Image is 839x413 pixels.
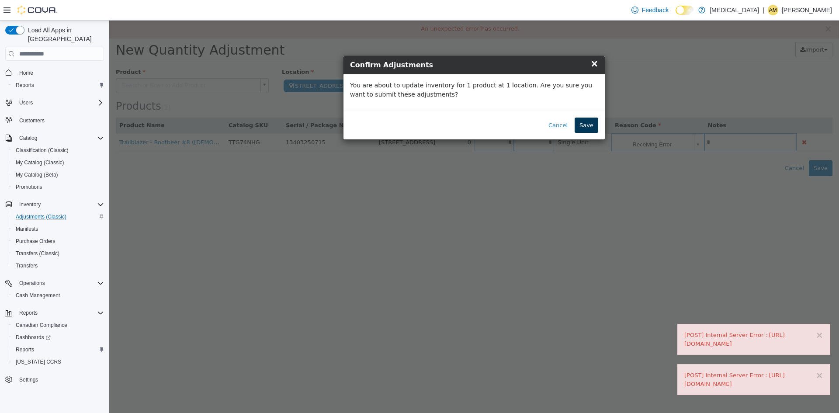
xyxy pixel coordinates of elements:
[16,67,104,78] span: Home
[9,235,107,247] button: Purchase Orders
[12,290,104,301] span: Cash Management
[710,5,759,15] p: [MEDICAL_DATA]
[19,117,45,124] span: Customers
[16,199,104,210] span: Inventory
[12,224,42,234] a: Manifests
[24,26,104,43] span: Load All Apps in [GEOGRAPHIC_DATA]
[16,226,38,233] span: Manifests
[19,309,38,316] span: Reports
[16,184,42,191] span: Promotions
[706,310,714,319] button: ×
[2,132,107,144] button: Catalog
[12,170,104,180] span: My Catalog (Beta)
[16,250,59,257] span: Transfers (Classic)
[16,322,67,329] span: Canadian Compliance
[2,114,107,127] button: Customers
[16,213,66,220] span: Adjustments (Classic)
[2,373,107,386] button: Settings
[481,38,489,48] span: ×
[16,199,44,210] button: Inventory
[19,201,41,208] span: Inventory
[16,334,51,341] span: Dashboards
[575,310,714,327] div: [POST] Internal Server Error : [URL][DOMAIN_NAME]
[16,115,104,126] span: Customers
[12,145,72,156] a: Classification (Classic)
[12,212,104,222] span: Adjustments (Classic)
[763,5,764,15] p: |
[16,374,104,385] span: Settings
[12,332,104,343] span: Dashboards
[9,247,107,260] button: Transfers (Classic)
[16,147,69,154] span: Classification (Classic)
[5,62,104,409] nav: Complex example
[16,159,64,166] span: My Catalog (Classic)
[16,278,49,288] button: Operations
[19,135,37,142] span: Catalog
[12,260,41,271] a: Transfers
[16,308,104,318] span: Reports
[12,344,38,355] a: Reports
[17,6,57,14] img: Cova
[12,260,104,271] span: Transfers
[16,292,60,299] span: Cash Management
[12,357,104,367] span: Washington CCRS
[16,358,61,365] span: [US_STATE] CCRS
[16,133,104,143] span: Catalog
[2,97,107,109] button: Users
[12,80,104,90] span: Reports
[465,97,489,113] button: Save
[12,236,104,246] span: Purchase Orders
[241,60,489,79] p: You are about to update inventory for 1 product at 1 location. Are you sure you want to submit th...
[642,6,669,14] span: Feedback
[16,82,34,89] span: Reports
[782,5,832,15] p: [PERSON_NAME]
[9,79,107,91] button: Reports
[241,39,489,50] h4: Confirm Adjustments
[16,238,55,245] span: Purchase Orders
[9,144,107,156] button: Classification (Classic)
[12,236,59,246] a: Purchase Orders
[12,357,65,367] a: [US_STATE] CCRS
[575,351,714,368] div: [POST] Internal Server Error : [URL][DOMAIN_NAME]
[19,280,45,287] span: Operations
[12,182,104,192] span: Promotions
[9,223,107,235] button: Manifests
[9,356,107,368] button: [US_STATE] CCRS
[16,133,41,143] button: Catalog
[12,145,104,156] span: Classification (Classic)
[12,290,63,301] a: Cash Management
[434,97,463,113] button: Cancel
[9,260,107,272] button: Transfers
[12,157,104,168] span: My Catalog (Classic)
[19,69,33,76] span: Home
[706,351,714,360] button: ×
[12,320,104,330] span: Canadian Compliance
[9,289,107,302] button: Cash Management
[2,307,107,319] button: Reports
[768,5,778,15] div: Angus MacDonald
[12,224,104,234] span: Manifests
[769,5,777,15] span: AM
[12,170,62,180] a: My Catalog (Beta)
[9,331,107,344] a: Dashboards
[19,99,33,106] span: Users
[16,115,48,126] a: Customers
[12,332,54,343] a: Dashboards
[2,198,107,211] button: Inventory
[16,68,37,78] a: Home
[676,6,694,15] input: Dark Mode
[9,169,107,181] button: My Catalog (Beta)
[16,97,104,108] span: Users
[16,97,36,108] button: Users
[12,182,46,192] a: Promotions
[9,344,107,356] button: Reports
[16,171,58,178] span: My Catalog (Beta)
[12,248,104,259] span: Transfers (Classic)
[12,80,38,90] a: Reports
[9,211,107,223] button: Adjustments (Classic)
[628,1,672,19] a: Feedback
[9,319,107,331] button: Canadian Compliance
[12,344,104,355] span: Reports
[9,181,107,193] button: Promotions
